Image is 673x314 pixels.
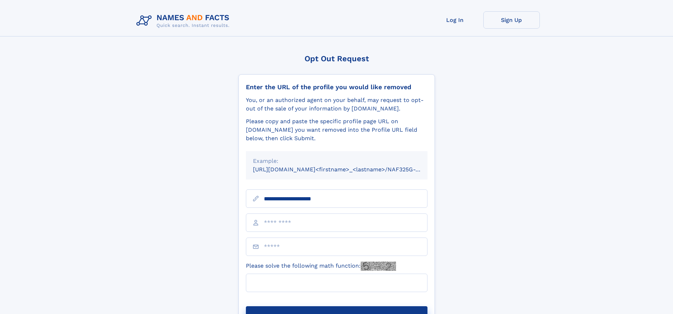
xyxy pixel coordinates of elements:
div: Enter the URL of the profile you would like removed [246,83,427,91]
label: Please solve the following math function: [246,262,396,271]
small: [URL][DOMAIN_NAME]<firstname>_<lastname>/NAF325G-xxxxxxxx [253,166,441,173]
div: You, or an authorized agent on your behalf, may request to opt-out of the sale of your informatio... [246,96,427,113]
a: Sign Up [483,11,540,29]
img: Logo Names and Facts [134,11,235,30]
div: Opt Out Request [238,54,435,63]
div: Example: [253,157,420,165]
a: Log In [427,11,483,29]
div: Please copy and paste the specific profile page URL on [DOMAIN_NAME] you want removed into the Pr... [246,117,427,143]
